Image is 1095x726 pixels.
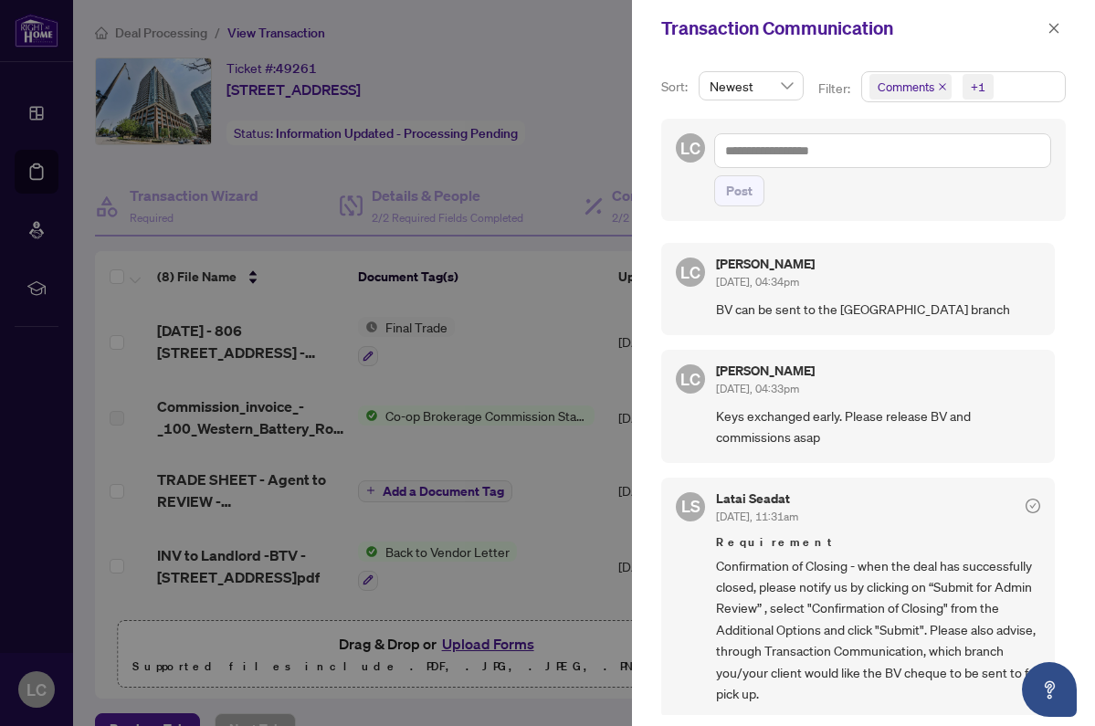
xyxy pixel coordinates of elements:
[938,82,947,91] span: close
[971,78,985,96] div: +1
[681,493,700,519] span: LS
[716,510,798,523] span: [DATE], 11:31am
[716,382,799,395] span: [DATE], 04:33pm
[878,78,934,96] span: Comments
[680,259,700,285] span: LC
[1026,499,1040,513] span: check-circle
[714,175,764,206] button: Post
[716,555,1040,705] span: Confirmation of Closing - when the deal has successfully closed, please notify us by clicking on ...
[1022,662,1077,717] button: Open asap
[1048,22,1060,35] span: close
[661,77,691,97] p: Sort:
[818,79,853,99] p: Filter:
[869,74,952,100] span: Comments
[680,135,700,161] span: LC
[716,533,1040,552] span: Requirement
[716,299,1040,320] span: BV can be sent to the [GEOGRAPHIC_DATA] branch
[661,15,1042,42] div: Transaction Communication
[710,72,793,100] span: Newest
[716,492,798,505] h5: Latai Seadat
[716,258,815,270] h5: [PERSON_NAME]
[716,364,815,377] h5: [PERSON_NAME]
[680,366,700,392] span: LC
[716,405,1040,448] span: Keys exchanged early. Please release BV and commissions asap
[716,275,799,289] span: [DATE], 04:34pm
